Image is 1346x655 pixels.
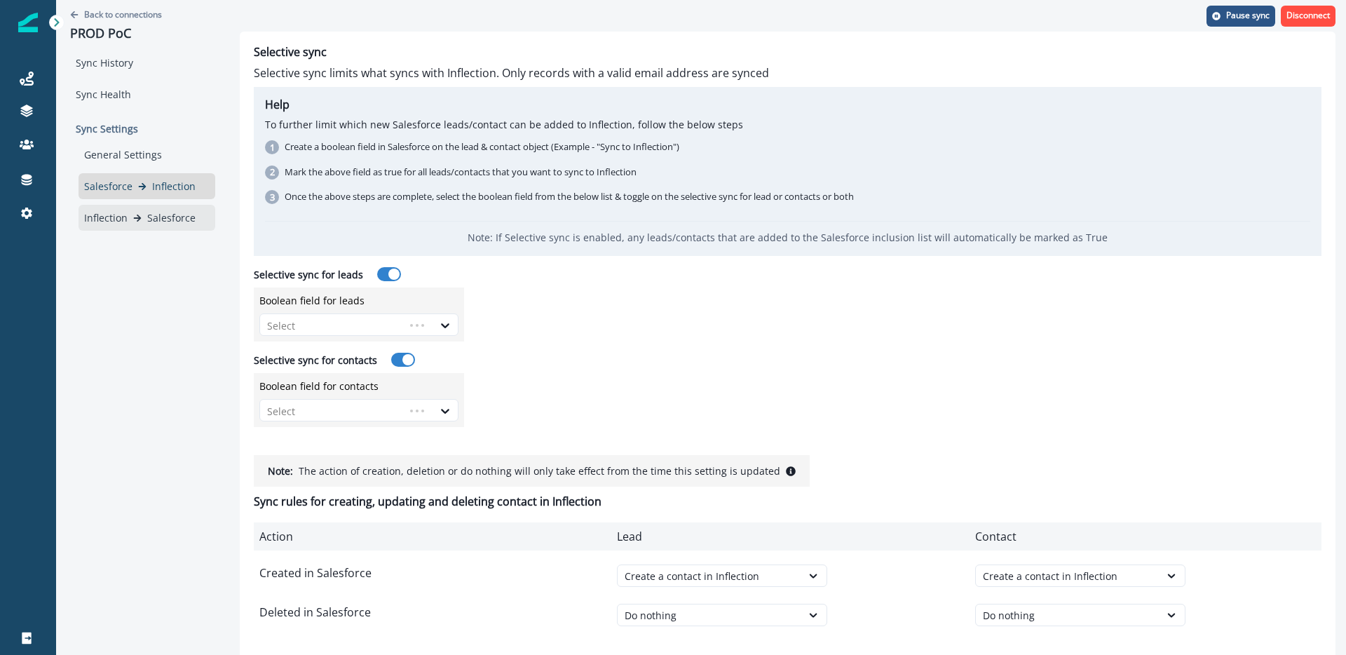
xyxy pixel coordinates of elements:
div: Do nothing [625,608,794,623]
p: Created in Salesforce [259,565,597,587]
button: Go back [70,8,162,20]
p: To further limit which new Salesforce leads/contact can be added to Inflection, follow the below ... [265,117,1310,132]
p: The action of creation, deletion or do nothing will only take effect from the time this setting i... [299,464,780,478]
button: Disconnect [1281,6,1335,27]
div: Create a contact in Inflection [983,569,1153,583]
div: Sync Health [70,81,215,107]
p: Sync Settings [70,116,215,142]
p: Salesforce [84,179,132,194]
p: Boolean field for leads [259,293,365,308]
p: Selective sync for contacts [254,353,377,367]
img: Inflection [18,13,38,32]
div: Create a contact in Inflection [625,569,794,583]
p: Disconnect [1286,11,1330,20]
p: Selective sync limits what syncs with Inflection. Only records with a valid email address are synced [254,65,1321,81]
p: Inflection [84,210,128,225]
div: 3 [265,190,279,204]
p: Mark the above field as true for all leads/contacts that you want to sync to Inflection [285,166,637,180]
p: Create a boolean field in Salesforce on the lead & contact object (Example - "Sync to Inflection") [285,140,679,154]
p: Note: [268,464,293,478]
p: PROD PoC [70,26,215,41]
div: General Settings [79,142,215,168]
div: 2 [265,166,279,180]
p: Contact [975,528,1017,545]
p: Boolean field for contacts [259,379,379,393]
p: Action [259,528,600,545]
p: Lead [617,528,642,545]
p: Note: If Selective sync is enabled, any leads/contacts that are added to the Salesforce inclusion... [468,230,1108,245]
h2: Selective sync [254,46,1321,59]
p: Salesforce [147,210,196,225]
div: 1 [265,140,279,154]
p: Back to connections [84,8,162,20]
p: Once the above steps are complete, select the boolean field from the below list & toggle on the s... [285,190,854,204]
button: Pause sync [1206,6,1275,27]
p: Inflection [152,179,196,194]
h2: Sync rules for creating, updating and deleting contact in Inflection [254,495,1321,508]
p: Selective sync for leads [254,267,363,282]
p: Pause sync [1226,11,1270,20]
p: Deleted in Salesforce [259,604,597,649]
h2: Help [265,98,1310,112]
div: Do nothing [983,608,1153,623]
div: Sync History [70,50,215,76]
